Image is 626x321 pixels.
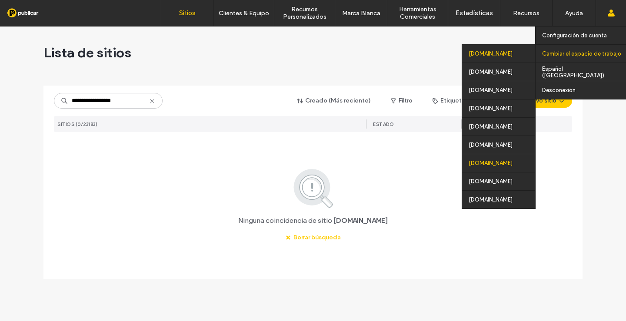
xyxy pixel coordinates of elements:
label: Marca Blanca [342,10,380,17]
div: [DOMAIN_NAME] [462,81,535,99]
label: Clientes & Equipo [219,10,269,17]
button: Filtro [382,94,421,108]
div: [DOMAIN_NAME] [462,136,535,154]
label: Cambiar el espacio de trabajo [542,50,621,57]
a: Desconexión [542,81,626,99]
label: Recursos Personalizados [274,6,335,20]
label: Herramientas Comerciales [387,6,448,20]
span: Ayuda [19,6,43,14]
div: [DOMAIN_NAME] [462,190,535,208]
div: [DOMAIN_NAME] [462,117,535,136]
span: ESTADO [373,121,394,127]
span: [DOMAIN_NAME] [333,216,388,225]
label: Configuración de cuenta [542,32,607,39]
div: [DOMAIN_NAME] [462,172,535,190]
label: Recursos [513,10,539,17]
label: Ayuda [565,10,583,17]
a: Configuración de cuenta [542,26,626,44]
label: Sitios [179,9,196,17]
label: Español ([GEOGRAPHIC_DATA]) [542,66,626,79]
div: [DOMAIN_NAME] [462,44,535,63]
span: Lista de sitios [43,44,131,61]
label: Desconexión [542,87,576,93]
img: search.svg [282,167,345,209]
button: Etiquetas [425,94,476,108]
button: Crear nuevo sitio [500,94,572,108]
div: [DOMAIN_NAME] [462,154,535,172]
button: Creado (Más reciente) [290,94,379,108]
div: [DOMAIN_NAME] [462,99,535,117]
label: Estadísticas [456,9,493,17]
div: [DOMAIN_NAME] [462,63,535,81]
button: Borrar búsqueda [278,231,349,245]
span: Ninguna coincidencia de sitio [238,216,332,225]
span: SITIOS (0/23183) [57,121,97,127]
